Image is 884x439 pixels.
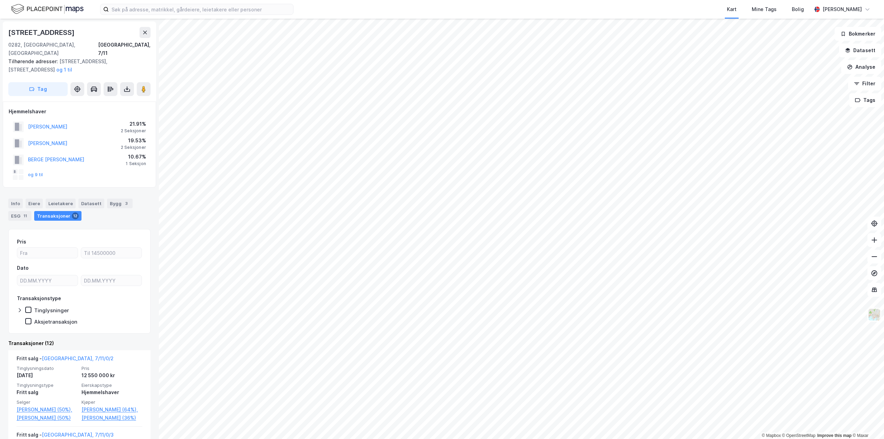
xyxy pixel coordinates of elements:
input: DD.MM.YYYY [81,275,142,286]
span: Eierskapstype [81,382,142,388]
div: Fritt salg [17,388,77,397]
input: Søk på adresse, matrikkel, gårdeiere, leietakere eller personer [109,4,293,15]
img: Z [868,308,881,321]
button: Bokmerker [835,27,881,41]
span: Selger [17,399,77,405]
a: [GEOGRAPHIC_DATA], 7/11/0/2 [42,355,114,361]
div: [PERSON_NAME] [823,5,862,13]
div: [DATE] [17,371,77,380]
div: 19.53% [121,136,146,145]
div: Transaksjoner [34,211,81,221]
span: Tinglysningstype [17,382,77,388]
a: [GEOGRAPHIC_DATA], 7/11/0/3 [42,432,114,438]
div: 2 Seksjoner [121,145,146,150]
div: 12 [72,212,79,219]
span: Kjøper [81,399,142,405]
button: Tag [8,82,68,96]
div: Tinglysninger [34,307,69,314]
button: Tags [849,93,881,107]
div: [STREET_ADDRESS], [STREET_ADDRESS] [8,57,145,74]
input: DD.MM.YYYY [17,275,78,286]
a: [PERSON_NAME] (36%) [81,414,142,422]
div: 21.91% [121,120,146,128]
div: Hjemmelshaver [9,107,150,116]
button: Filter [848,77,881,90]
button: Datasett [839,44,881,57]
div: [GEOGRAPHIC_DATA], 7/11 [98,41,151,57]
div: Pris [17,238,26,246]
div: Eiere [26,199,43,208]
a: [PERSON_NAME] (50%), [17,405,77,414]
a: [PERSON_NAME] (64%), [81,405,142,414]
a: Improve this map [817,433,852,438]
div: 10.67% [126,153,146,161]
div: 3 [123,200,130,207]
div: Transaksjoner (12) [8,339,151,347]
a: [PERSON_NAME] (50%) [17,414,77,422]
div: Kart [727,5,737,13]
div: 2 Seksjoner [121,128,146,134]
div: Aksjetransaksjon [34,318,77,325]
div: [STREET_ADDRESS] [8,27,76,38]
div: Bygg [107,199,133,208]
iframe: Chat Widget [849,406,884,439]
div: Info [8,199,23,208]
div: Bolig [792,5,804,13]
span: Tilhørende adresser: [8,58,59,64]
span: Pris [81,365,142,371]
div: 1 Seksjon [126,161,146,166]
a: Mapbox [762,433,781,438]
div: 0282, [GEOGRAPHIC_DATA], [GEOGRAPHIC_DATA] [8,41,98,57]
div: ESG [8,211,31,221]
button: Analyse [841,60,881,74]
div: Leietakere [46,199,76,208]
div: Transaksjonstype [17,294,61,303]
div: 11 [22,212,29,219]
div: Mine Tags [752,5,777,13]
input: Til 14500000 [81,248,142,258]
div: Fritt salg - [17,354,114,365]
div: 12 550 000 kr [81,371,142,380]
div: Hjemmelshaver [81,388,142,397]
a: OpenStreetMap [782,433,816,438]
span: Tinglysningsdato [17,365,77,371]
div: Dato [17,264,29,272]
input: Fra [17,248,78,258]
img: logo.f888ab2527a4732fd821a326f86c7f29.svg [11,3,84,15]
div: Datasett [78,199,104,208]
